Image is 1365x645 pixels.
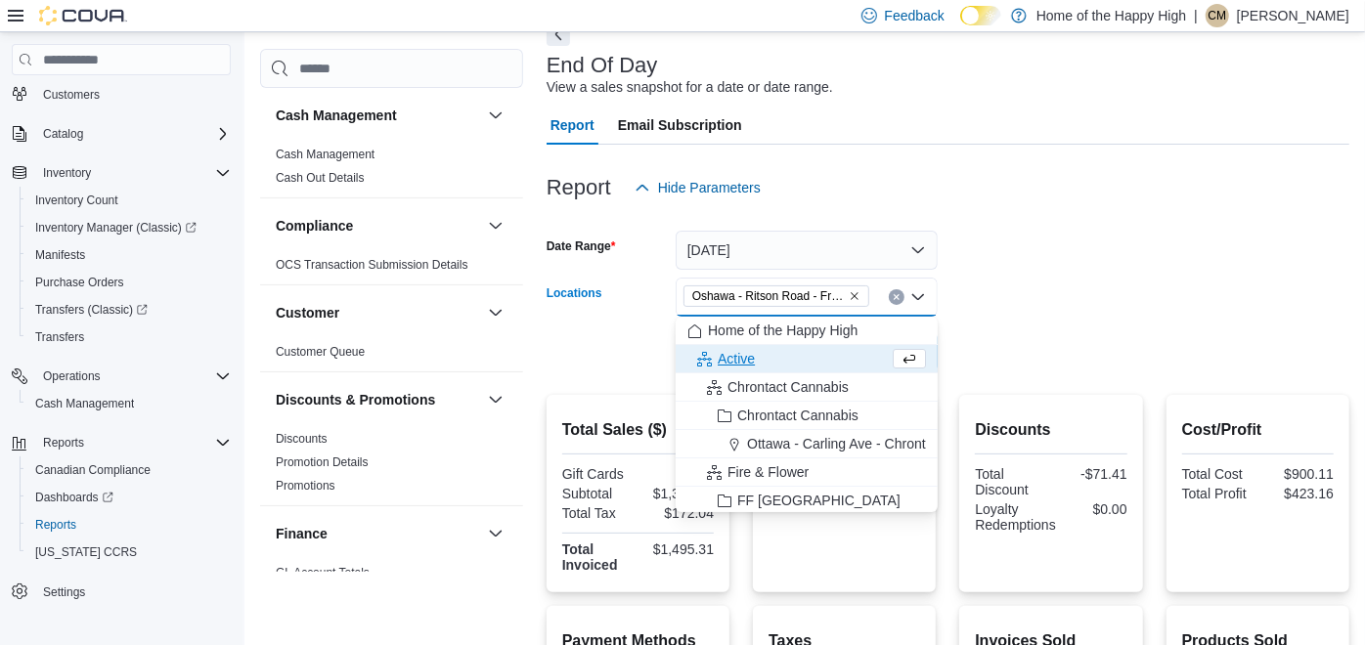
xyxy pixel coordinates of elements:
[27,298,155,322] a: Transfers (Classic)
[276,454,369,470] span: Promotion Details
[547,77,833,98] div: View a sales snapshot for a date or date range.
[1064,501,1127,517] div: $0.00
[35,365,109,388] button: Operations
[641,505,714,521] div: $172.04
[641,541,714,557] div: $1,495.31
[747,434,1005,453] span: Ottawa - Carling Ave - Chrontact Cannabis
[276,106,480,125] button: Cash Management
[276,344,365,360] span: Customer Queue
[4,429,239,456] button: Reports
[562,486,635,501] div: Subtotal
[43,368,101,384] span: Operations
[276,303,339,322] h3: Customer
[35,220,197,236] span: Inventory Manager (Classic)
[737,406,859,425] span: Chrontact Cannabis
[35,83,108,107] a: Customers
[562,505,635,521] div: Total Tax
[547,54,658,77] h3: End Of Day
[27,189,231,212] span: Inventory Count
[975,418,1126,442] h2: Discounts
[484,301,507,324] button: Customer
[27,243,231,267] span: Manifests
[27,189,126,212] a: Inventory Count
[547,176,611,199] h3: Report
[276,479,335,493] a: Promotions
[1261,486,1334,501] div: $423.16
[35,462,151,478] span: Canadian Compliance
[4,79,239,107] button: Customers
[35,544,137,560] span: [US_STATE] CCRS
[20,323,239,351] button: Transfers
[27,458,231,482] span: Canadian Compliance
[550,106,594,145] span: Report
[676,373,938,402] button: Chrontact Cannabis
[276,216,353,236] h3: Compliance
[39,6,127,25] img: Cova
[43,584,85,600] span: Settings
[35,329,84,345] span: Transfers
[20,241,239,269] button: Manifests
[43,435,84,451] span: Reports
[35,365,231,388] span: Operations
[276,432,328,446] a: Discounts
[27,486,121,509] a: Dashboards
[4,578,239,606] button: Settings
[35,431,231,454] span: Reports
[975,466,1047,497] div: Total Discount
[276,524,480,543] button: Finance
[35,247,85,263] span: Manifests
[27,325,231,349] span: Transfers
[1261,466,1334,482] div: $900.11
[676,231,938,270] button: [DATE]
[276,303,480,322] button: Customer
[35,302,148,318] span: Transfers (Classic)
[975,501,1056,533] div: Loyalty Redemptions
[20,269,239,296] button: Purchase Orders
[276,345,365,359] a: Customer Queue
[20,187,239,214] button: Inventory Count
[676,317,938,345] button: Home of the Happy High
[4,159,239,187] button: Inventory
[260,340,523,371] div: Customer
[27,392,142,415] a: Cash Management
[27,298,231,322] span: Transfers (Classic)
[35,275,124,290] span: Purchase Orders
[1055,466,1127,482] div: -$71.41
[1182,466,1255,482] div: Total Cost
[276,431,328,447] span: Discounts
[27,486,231,509] span: Dashboards
[562,418,714,442] h2: Total Sales ($)
[692,286,845,306] span: Oshawa - Ritson Road - Friendly Stranger
[43,87,100,103] span: Customers
[484,522,507,545] button: Finance
[547,22,570,46] button: Next
[276,390,480,409] button: Discounts & Promotions
[4,363,239,390] button: Operations
[708,321,858,340] span: Home of the Happy High
[849,290,860,302] button: Remove Oshawa - Ritson Road - Friendly Stranger from selection in this group
[20,456,239,484] button: Canadian Compliance
[484,388,507,411] button: Discounts & Promotions
[676,345,938,373] button: Active
[641,466,714,482] div: $0.00
[43,126,83,142] span: Catalog
[260,561,523,616] div: Finance
[20,538,239,566] button: [US_STATE] CCRS
[676,487,938,515] button: FF [GEOGRAPHIC_DATA]
[718,349,755,368] span: Active
[20,484,239,511] a: Dashboards
[276,148,374,161] a: Cash Management
[1209,4,1227,27] span: CM
[35,580,231,604] span: Settings
[276,565,370,580] span: GL Account Totals
[35,161,231,185] span: Inventory
[1206,4,1229,27] div: Carson MacDonald
[27,540,231,564] span: Washington CCRS
[27,243,93,267] a: Manifests
[260,253,523,284] div: Compliance
[35,122,91,146] button: Catalog
[547,238,616,254] label: Date Range
[727,462,809,482] span: Fire & Flower
[35,193,118,208] span: Inventory Count
[35,161,99,185] button: Inventory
